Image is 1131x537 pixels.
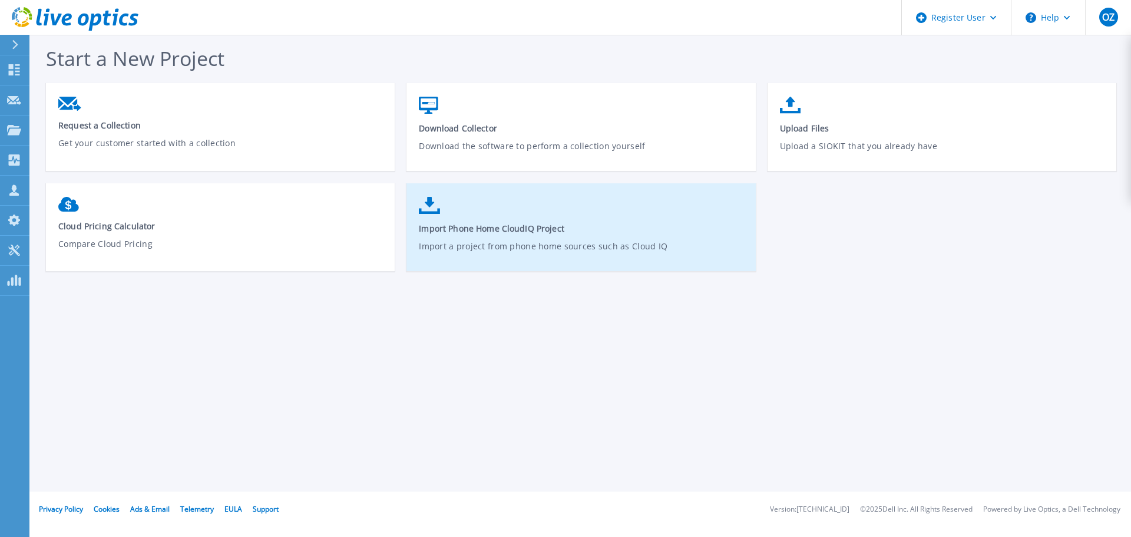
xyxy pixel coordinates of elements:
a: Ads & Email [130,504,170,514]
a: Cloud Pricing CalculatorCompare Cloud Pricing [46,191,395,274]
span: OZ [1102,12,1115,22]
a: Request a CollectionGet your customer started with a collection [46,91,395,172]
a: EULA [224,504,242,514]
p: Import a project from phone home sources such as Cloud IQ [419,240,743,267]
p: Compare Cloud Pricing [58,238,383,265]
span: Request a Collection [58,120,383,131]
p: Download the software to perform a collection yourself [419,140,743,167]
a: Cookies [94,504,120,514]
a: Telemetry [180,504,214,514]
a: Upload FilesUpload a SIOKIT that you already have [768,91,1116,175]
span: Download Collector [419,123,743,134]
li: © 2025 Dell Inc. All Rights Reserved [860,506,973,513]
span: Start a New Project [46,45,224,72]
a: Support [253,504,279,514]
a: Download CollectorDownload the software to perform a collection yourself [406,91,755,175]
span: Import Phone Home CloudIQ Project [419,223,743,234]
span: Upload Files [780,123,1104,134]
a: Privacy Policy [39,504,83,514]
li: Powered by Live Optics, a Dell Technology [983,506,1120,513]
li: Version: [TECHNICAL_ID] [770,506,849,513]
p: Upload a SIOKIT that you already have [780,140,1104,167]
p: Get your customer started with a collection [58,137,383,164]
span: Cloud Pricing Calculator [58,220,383,232]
